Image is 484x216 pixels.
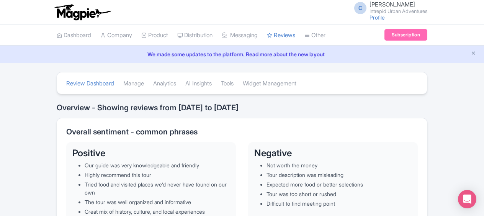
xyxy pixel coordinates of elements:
a: AI Insights [185,73,212,94]
a: Product [141,25,168,46]
a: Messaging [222,25,258,46]
img: logo-ab69f6fb50320c5b225c76a69d11143b.png [53,4,112,21]
span: [PERSON_NAME] [370,1,415,8]
h2: Overall sentiment - common phrases [66,128,418,136]
h3: Positive [72,148,230,158]
li: The tour was well organized and informative [85,198,230,206]
li: Our guide was very knowledgeable and friendly [85,161,230,169]
a: Dashboard [57,25,91,46]
a: We made some updates to the platform. Read more about the new layout [5,50,479,58]
li: Not worth the money [267,161,412,169]
button: Close announcement [471,49,476,58]
li: Highly recommend this tour [85,171,230,179]
h3: Negative [254,148,412,158]
li: Tour description was misleading [267,171,412,179]
li: Expected more food or better selections [267,180,412,188]
a: Widget Management [243,73,296,94]
li: Tried food and visited places we’d never have found on our own [85,180,230,196]
a: Tools [221,73,234,94]
small: Intrepid Urban Adventures [370,9,427,14]
a: Reviews [267,25,295,46]
a: Subscription [384,29,427,41]
a: Other [304,25,325,46]
a: Profile [370,14,385,21]
li: Difficult to find meeting point [267,200,412,208]
h2: Overview - Showing reviews from [DATE] to [DATE] [57,103,427,112]
span: C [354,2,366,14]
a: Analytics [153,73,176,94]
a: Company [100,25,132,46]
a: Review Dashboard [66,73,114,94]
a: Manage [123,73,144,94]
li: Tour was too short or rushed [267,190,412,198]
a: C [PERSON_NAME] Intrepid Urban Adventures [350,2,427,14]
li: Great mix of history, culture, and local experiences [85,208,230,216]
a: Distribution [177,25,213,46]
div: Open Intercom Messenger [458,190,476,208]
